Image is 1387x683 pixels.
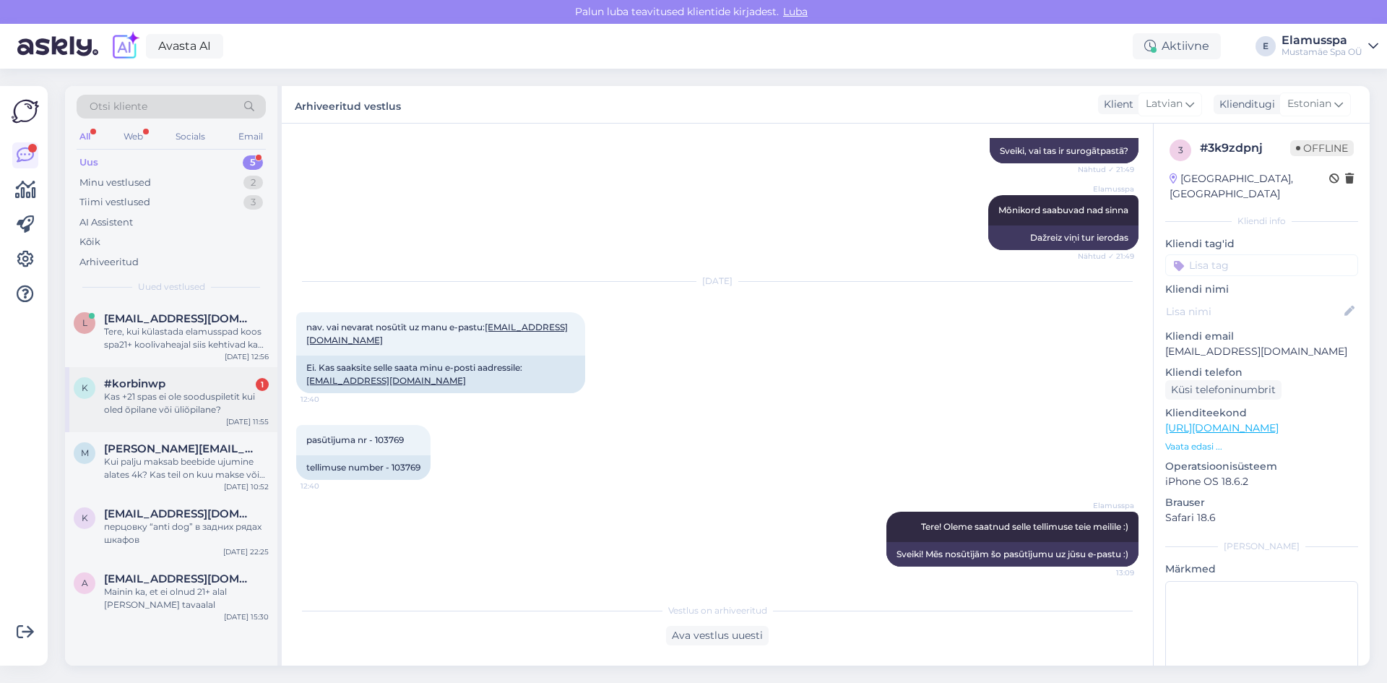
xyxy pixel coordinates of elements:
[779,5,812,18] span: Luba
[104,585,269,611] div: Mainin ka, et ei olnud 21+ alal [PERSON_NAME] tavaalal
[666,626,769,645] div: Ava vestlus uuesti
[296,455,431,480] div: tellimuse number - 103769
[1165,282,1358,297] p: Kliendi nimi
[104,390,269,416] div: Kas +21 spas ei ole sooduspiletit kui oled õpilane või üliõpilane?
[306,375,466,386] a: [EMAIL_ADDRESS][DOMAIN_NAME]
[82,317,87,328] span: l
[104,442,254,455] span: marilin.saluveer@gmail.com
[104,572,254,585] span: alpius.andreas@gmail.com
[990,139,1138,163] div: Sveiki, vai tas ir surogātpastā?
[301,481,355,491] span: 12:40
[243,195,263,210] div: 3
[256,378,269,391] div: 1
[82,512,88,523] span: k
[1165,380,1282,400] div: Küsi telefoninumbrit
[1165,365,1358,380] p: Kliendi telefon
[223,546,269,557] div: [DATE] 22:25
[1165,254,1358,276] input: Lisa tag
[886,542,1138,567] div: Sveiki! Mēs nosūtījām šo pasūtījumu uz jūsu e-pastu :)
[104,455,269,481] div: Kui palju maksab beebide ujumine alates 4k? Kas teil on kuu makse või kordade [PERSON_NAME]?
[1078,251,1134,262] span: Nähtud ✓ 21:49
[12,98,39,125] img: Askly Logo
[301,394,355,405] span: 12:40
[79,176,151,190] div: Minu vestlused
[82,382,88,393] span: k
[104,325,269,351] div: Tere, kui külastada elamusspad koos spa21+ koolivaheajal siis kehtivad ka nädalavahetuse hinnad v...
[1165,474,1358,489] p: iPhone OS 18.6.2
[1165,344,1358,359] p: [EMAIL_ADDRESS][DOMAIN_NAME]
[988,225,1138,250] div: Dažreiz viņi tur ierodas
[224,611,269,622] div: [DATE] 15:30
[138,280,205,293] span: Uued vestlused
[998,205,1128,215] span: Mõnikord saabuvad nad sinna
[1165,540,1358,553] div: [PERSON_NAME]
[1200,139,1290,157] div: # 3k9zdpnj
[173,127,208,146] div: Socials
[104,520,269,546] div: перцовку “anti dog” в задних рядах шкафов
[146,34,223,59] a: Avasta AI
[1165,236,1358,252] p: Kliendi tag'id
[1256,36,1276,56] div: E
[226,416,269,427] div: [DATE] 11:55
[1133,33,1221,59] div: Aktiivne
[296,275,1138,288] div: [DATE]
[104,312,254,325] span: laatsgreteliis@gmail.com
[668,604,767,617] span: Vestlus on arhiveeritud
[295,95,401,114] label: Arhiveeritud vestlus
[81,447,89,458] span: m
[225,351,269,362] div: [DATE] 12:56
[1165,421,1279,434] a: [URL][DOMAIN_NAME]
[1166,304,1341,319] input: Lisa nimi
[306,322,568,345] span: nav. vai nevarat nosūtīt uz manu e-pastu:
[1080,567,1134,578] span: 13:09
[1178,145,1183,155] span: 3
[243,155,263,170] div: 5
[121,127,146,146] div: Web
[1098,97,1133,112] div: Klient
[1165,510,1358,525] p: Safari 18.6
[110,31,140,61] img: explore-ai
[1165,459,1358,474] p: Operatsioonisüsteem
[90,99,147,114] span: Otsi kliente
[104,377,165,390] span: #korbinwp
[296,356,585,393] div: Ei. Kas saaksite selle saata minu e-posti aadressile:
[1165,562,1358,577] p: Märkmed
[224,481,269,492] div: [DATE] 10:52
[243,176,263,190] div: 2
[1165,329,1358,344] p: Kliendi email
[1080,184,1134,194] span: Elamusspa
[1165,405,1358,421] p: Klienditeekond
[1282,46,1362,58] div: Mustamäe Spa OÜ
[79,155,98,170] div: Uus
[1170,171,1329,202] div: [GEOGRAPHIC_DATA], [GEOGRAPHIC_DATA]
[1080,500,1134,511] span: Elamusspa
[77,127,93,146] div: All
[236,127,266,146] div: Email
[1078,164,1134,175] span: Nähtud ✓ 21:49
[1214,97,1275,112] div: Klienditugi
[1290,140,1354,156] span: Offline
[1165,495,1358,510] p: Brauser
[1282,35,1362,46] div: Elamusspa
[104,507,254,520] span: kristjan.roi@gmail.com
[1287,96,1331,112] span: Estonian
[306,434,404,445] span: pasūtījuma nr - 103769
[79,195,150,210] div: Tiimi vestlused
[921,521,1128,532] span: Tere! Oleme saatnud selle tellimuse teie meilile :)
[82,577,88,588] span: a
[1165,440,1358,453] p: Vaata edasi ...
[1146,96,1183,112] span: Latvian
[79,235,100,249] div: Kõik
[79,255,139,270] div: Arhiveeritud
[79,215,133,230] div: AI Assistent
[1165,215,1358,228] div: Kliendi info
[1282,35,1378,58] a: ElamusspaMustamäe Spa OÜ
